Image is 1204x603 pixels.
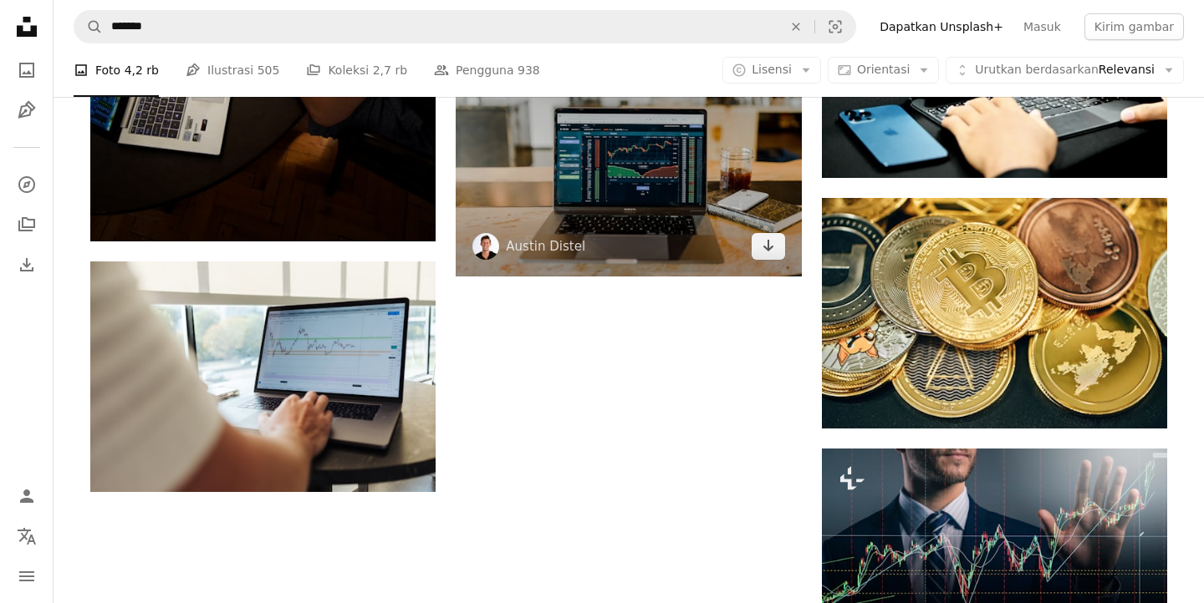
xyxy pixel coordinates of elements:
button: Pencarian di Unsplash [74,11,103,43]
span: Lisensi [752,63,792,76]
a: Dapatkan Unsplash+ [870,13,1013,40]
span: Relevansi [975,62,1155,79]
form: Temuka visual di seluruh situs [74,10,856,43]
a: Beranda — Unsplash [10,10,43,47]
a: setumpuk bitcoin emas dan perak [822,306,1167,321]
span: Urutkan berdasarkan [975,63,1099,76]
a: Ilustrasi [10,94,43,127]
button: Lisensi [722,57,821,84]
button: Urutkan berdasarkanRelevansi [946,57,1184,84]
a: Unduh [752,233,785,260]
a: Masuk [1013,13,1071,40]
button: Orientasi [828,57,939,84]
img: Buka profil Austin Distel [472,233,499,260]
a: Pengguna 938 [434,43,540,97]
a: Ilustrasi 505 [186,43,279,97]
span: 2,7 rb [373,61,407,79]
a: Riwayat Pengunduhan [10,248,43,281]
span: 938 [518,61,540,79]
a: Foto [10,53,43,87]
a: Koleksi 2,7 rb [306,43,407,97]
img: setumpuk bitcoin emas dan perak [822,198,1167,428]
button: Menu [10,560,43,593]
img: orang yang menggunakan MacBook Pro di atas meja [90,261,436,491]
span: 505 [258,61,280,79]
a: Austin Distel [506,238,585,255]
a: orang yang menggunakan MacBook Pro di atas meja [90,368,436,383]
a: Pengusaha Kaukasia Cerdas Sentuh Tangan Grafik Saham Tak Terlihat Layar Pasar Latar Belakang Gela... [822,555,1167,570]
span: Orientasi [857,63,910,76]
img: MacBook Pro yang dihidupkan [456,46,801,276]
button: Bahasa [10,519,43,553]
a: MacBook Pro yang dihidupkan [456,154,801,169]
a: Jelajahi [10,168,43,201]
button: Pencarian visual [815,11,855,43]
button: Hapus [778,11,814,43]
button: Kirim gambar [1084,13,1184,40]
a: Masuk/Daftar [10,479,43,513]
a: Koleksi [10,208,43,241]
